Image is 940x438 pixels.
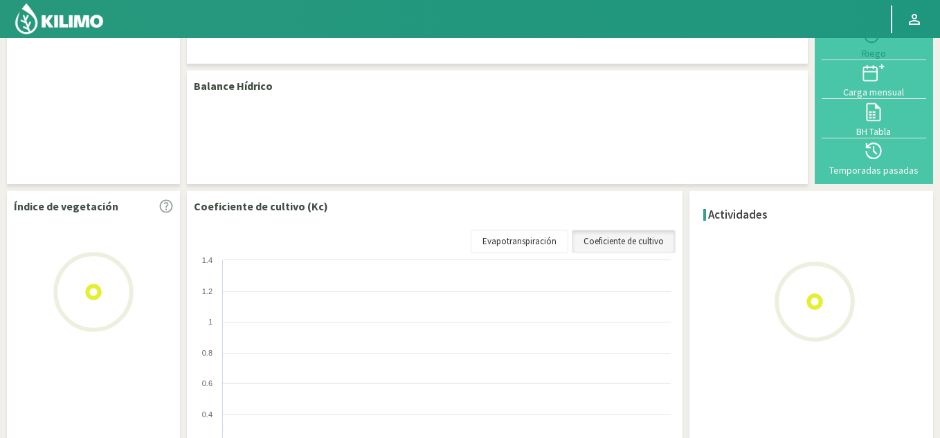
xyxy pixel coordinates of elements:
text: 0.4 [202,410,213,419]
button: Riego [822,21,926,60]
button: Carga mensual [822,60,926,99]
a: Evapotranspiración [471,230,568,253]
button: Temporadas pasadas [822,138,926,177]
div: Carga mensual [826,87,922,97]
button: BH Tabla [822,99,926,138]
p: Coeficiente de cultivo (Kc) [194,198,328,215]
img: Loading... [24,223,163,361]
a: Coeficiente de cultivo [572,230,676,253]
text: 1.2 [202,287,213,295]
h4: Actividades [708,208,768,221]
text: 0.6 [202,379,213,387]
text: 1.4 [202,256,213,264]
p: Balance Hídrico [194,77,273,94]
div: BH Tabla [826,127,922,136]
div: Riego [826,48,922,58]
img: Loading... [745,232,884,371]
div: Temporadas pasadas [826,165,922,175]
text: 0.8 [202,349,213,357]
img: Kilimo [14,2,105,35]
p: Índice de vegetación [14,198,118,215]
text: 1 [208,318,213,326]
